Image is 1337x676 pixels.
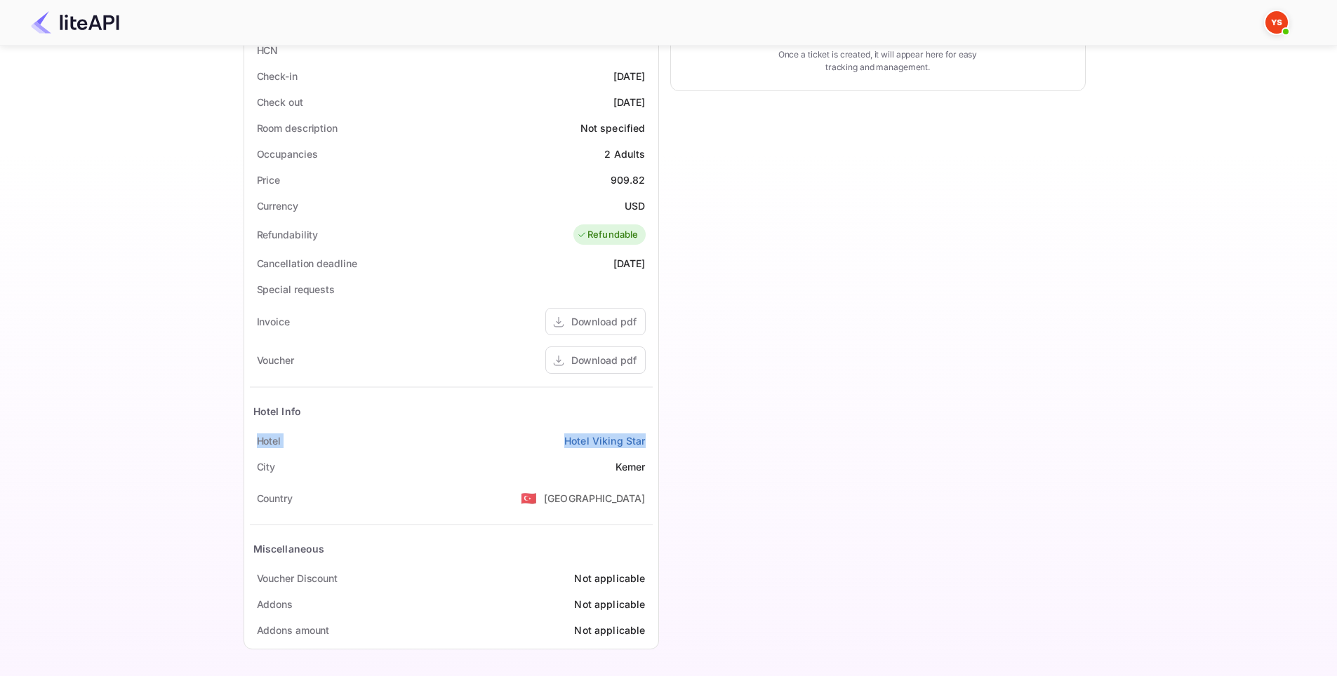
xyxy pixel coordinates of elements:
[257,459,276,474] div: City
[574,623,645,637] div: Not applicable
[257,69,298,83] div: Check-in
[257,227,319,242] div: Refundability
[574,597,645,611] div: Not applicable
[257,43,279,58] div: HCN
[577,228,639,242] div: Refundable
[613,256,646,271] div: [DATE]
[257,623,330,637] div: Addons amount
[571,353,637,367] div: Download pdf
[571,314,637,329] div: Download pdf
[31,11,119,34] img: LiteAPI Logo
[257,353,294,367] div: Voucher
[257,597,293,611] div: Addons
[253,404,302,419] div: Hotel Info
[257,95,303,109] div: Check out
[253,541,325,556] div: Miscellaneous
[544,491,646,506] div: [GEOGRAPHIC_DATA]
[564,433,646,448] a: Hotel Viking Star
[257,571,338,586] div: Voucher Discount
[257,256,357,271] div: Cancellation deadline
[257,282,335,297] div: Special requests
[257,491,293,506] div: Country
[1265,11,1288,34] img: Yandex Support
[611,173,646,187] div: 909.82
[613,69,646,83] div: [DATE]
[580,121,646,135] div: Not specified
[257,198,298,213] div: Currency
[257,147,318,161] div: Occupancies
[616,459,646,474] div: Kemer
[613,95,646,109] div: [DATE]
[257,173,281,187] div: Price
[574,571,645,586] div: Not applicable
[257,433,281,448] div: Hotel
[257,121,338,135] div: Room description
[625,198,645,213] div: USD
[521,485,537,511] span: United States
[257,314,290,329] div: Invoice
[604,147,645,161] div: 2 Adults
[767,48,989,74] p: Once a ticket is created, it will appear here for easy tracking and management.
